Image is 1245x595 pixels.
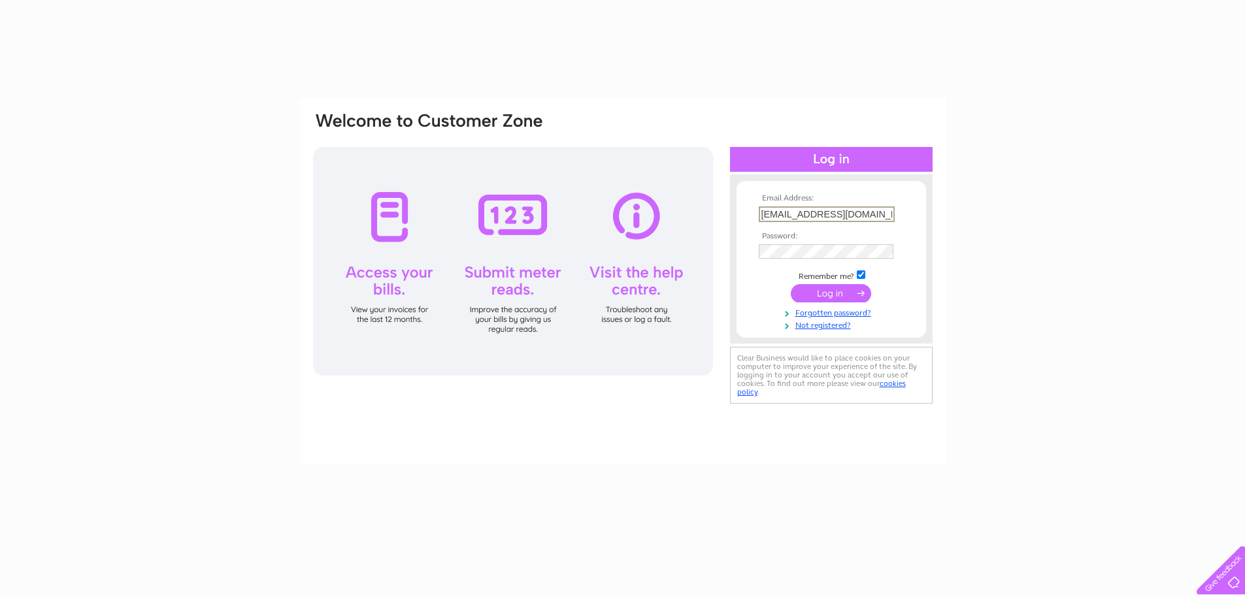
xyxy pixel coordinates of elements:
[759,318,907,330] a: Not registered?
[791,284,871,302] input: Submit
[755,268,907,281] td: Remember me?
[737,379,906,396] a: cookies policy
[755,194,907,203] th: Email Address:
[755,232,907,241] th: Password:
[730,347,933,404] div: Clear Business would like to place cookies on your computer to improve your experience of the sit...
[759,306,907,318] a: Forgotten password?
